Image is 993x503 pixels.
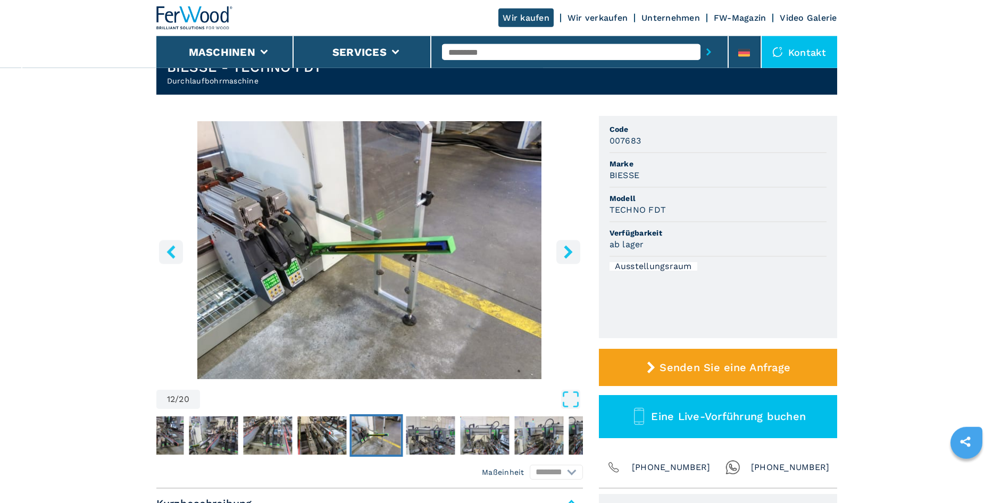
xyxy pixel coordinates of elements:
button: Go to Slide 15 [512,414,565,457]
span: [PHONE_NUMBER] [632,460,711,475]
span: Marke [610,158,827,169]
h3: 007683 [610,135,641,147]
button: Senden Sie eine Anfrage [599,349,837,386]
img: 39af84133afd95b9b858341ab8416430 [569,416,618,455]
div: Ausstellungsraum [610,262,697,271]
button: Services [332,46,387,58]
img: d1e3cc21982697f3bcf8d6f3f21adaad [406,416,455,455]
a: sharethis [952,429,979,455]
img: efb3f7692684ff7a919b9b679dcf76ea [135,416,183,455]
span: Eine Live-Vorführung buchen [651,410,806,423]
img: Phone [606,460,621,475]
button: Maschinen [189,46,255,58]
h3: ab lager [610,238,644,250]
span: 20 [179,395,189,404]
button: Go to Slide 12 [349,414,403,457]
a: Wir kaufen [498,9,554,27]
span: 12 [167,395,176,404]
img: ecb425cc1071522afc268ed64470ef75 [352,416,400,455]
img: Whatsapp [725,460,740,475]
h3: BIESSE [610,169,640,181]
button: Go to Slide 8 [132,414,186,457]
button: Go to Slide 13 [404,414,457,457]
img: 9a640cb968f9afe641b87cea4c927bda [514,416,563,455]
button: Go to Slide 11 [295,414,348,457]
a: Video Galerie [780,13,837,23]
span: / [175,395,179,404]
a: FW-Magazin [714,13,766,23]
a: Unternehmen [641,13,700,23]
h3: TECHNO FDT [610,204,666,216]
img: f1d73401136a59b8795e75e754fdb29f [189,416,238,455]
button: right-button [556,240,580,264]
h2: Durchlaufbohrmaschine [167,76,322,86]
button: left-button [159,240,183,264]
button: Go to Slide 16 [566,414,620,457]
img: Kontakt [772,47,783,57]
span: Code [610,124,827,135]
img: Ferwood [156,6,233,30]
img: 41cd856bcb3c54d2a2d02f7a2bd062ac [460,416,509,455]
img: 32fb34733b643272f0c63ded7a3c9d81 [297,416,346,455]
div: Go to Slide 12 [156,121,583,379]
a: Wir verkaufen [568,13,628,23]
span: [PHONE_NUMBER] [751,460,830,475]
button: submit-button [700,40,717,64]
button: Go to Slide 10 [241,414,294,457]
em: Maßeinheit [482,467,524,477]
button: Open Fullscreen [203,390,580,409]
span: Senden Sie eine Anfrage [660,361,790,374]
img: eb2735fc7cd691ada71ae3c7fff6dc12 [243,416,292,455]
button: Go to Slide 9 [187,414,240,457]
button: Eine Live-Vorführung buchen [599,395,837,438]
img: Durchlaufbohrmaschine BIESSE TECHNO FDT [156,121,583,379]
iframe: Chat [948,455,985,495]
span: Verfügbarkeit [610,228,827,238]
button: Go to Slide 14 [458,414,511,457]
div: Kontakt [762,36,837,68]
span: Modell [610,193,827,204]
